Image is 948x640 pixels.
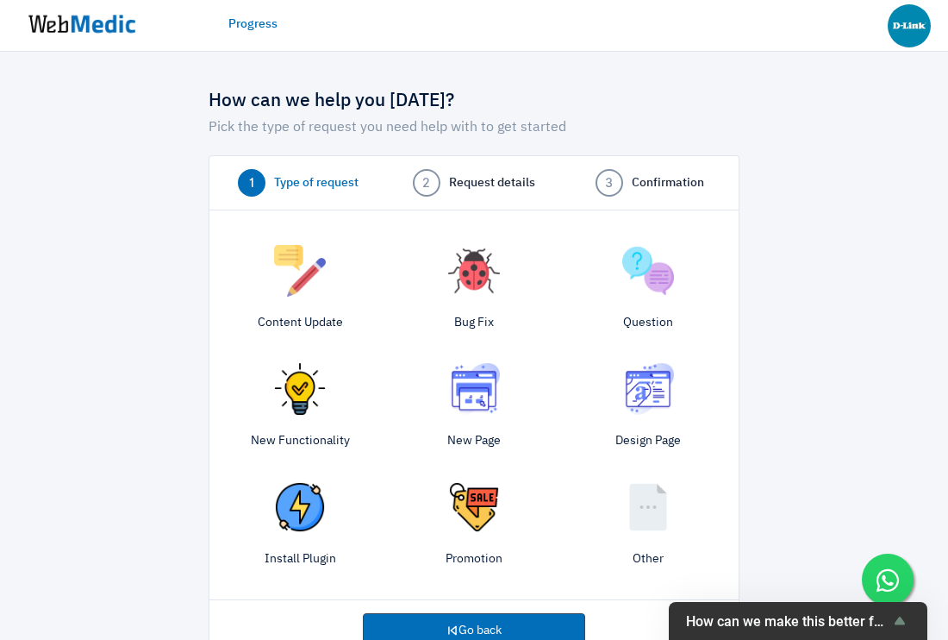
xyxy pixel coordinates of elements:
img: plugin.png [274,481,326,533]
img: design-page.png [622,363,674,415]
p: Pick the type of request you need help with to get started [209,117,740,138]
img: new-page.png [448,363,500,415]
a: 2 Request details [402,169,546,197]
img: other.png [622,481,674,533]
a: 3 Confirmation [577,169,722,197]
p: Design Page [574,432,722,450]
p: Install Plugin [227,550,375,568]
p: New Page [400,432,548,450]
p: Other [574,550,722,568]
img: question.png [622,245,674,297]
a: 1 Type of request [227,169,371,197]
span: 3 [596,169,623,197]
span: 1 [238,169,265,197]
p: New Functionality [227,432,375,450]
h4: How can we help you [DATE]? [209,91,740,113]
p: Bug Fix [400,314,548,332]
p: Promotion [400,550,548,568]
button: Show survey - How can we make this better for you? [686,611,910,631]
img: promotion.png [448,481,500,533]
img: content.png [274,245,326,297]
span: 2 [413,169,440,197]
img: bug.png [448,245,500,297]
p: Question [574,314,722,332]
span: Confirmation [632,174,704,192]
a: Progress [228,16,278,34]
span: How can we make this better for you? [686,613,889,630]
span: Type of request [274,174,359,192]
img: new.png [274,363,326,415]
span: Request details [449,174,535,192]
p: Content Update [227,314,375,332]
